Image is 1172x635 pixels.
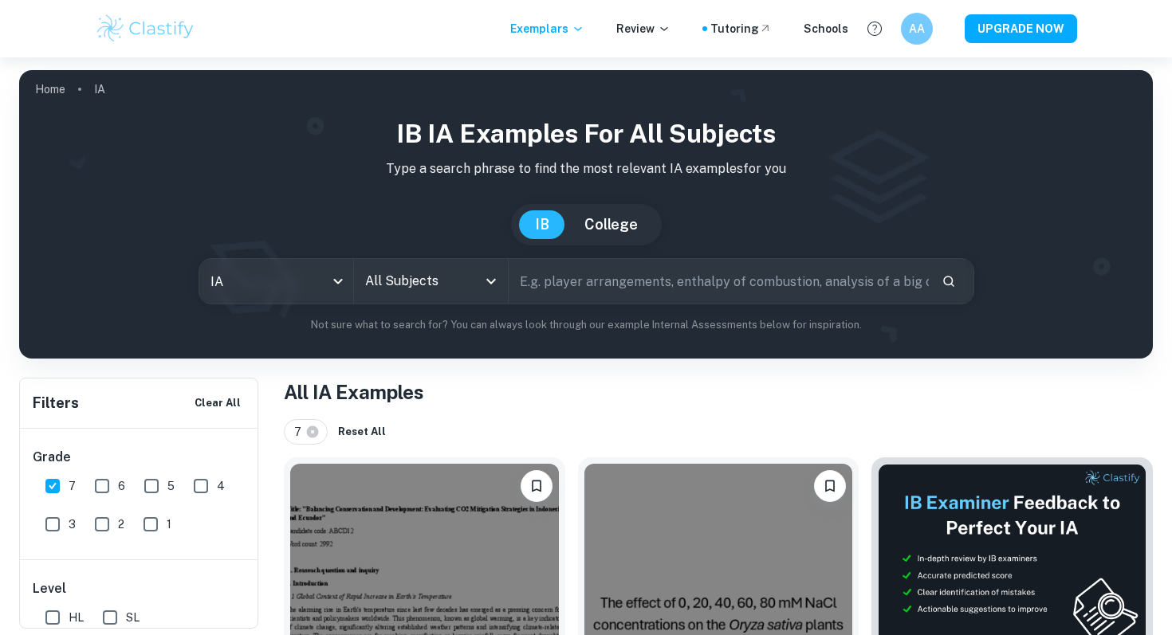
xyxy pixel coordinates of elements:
p: Review [616,20,671,37]
span: 3 [69,515,76,533]
button: Help and Feedback [861,15,888,42]
h6: Level [33,579,246,598]
p: Not sure what to search for? You can always look through our example Internal Assessments below f... [32,317,1140,333]
input: E.g. player arrangements, enthalpy of combustion, analysis of a big city... [509,259,929,304]
button: Search [935,268,962,295]
span: 1 [167,515,171,533]
button: AA [901,13,933,45]
button: UPGRADE NOW [965,14,1077,43]
button: Bookmark [521,470,553,502]
div: IA [199,259,353,304]
h6: Grade [33,448,246,467]
button: Bookmark [814,470,846,502]
span: HL [69,609,84,626]
button: Open [480,270,502,292]
a: Schools [804,20,848,37]
span: 6 [118,477,125,495]
span: 7 [69,477,76,495]
h6: AA [908,20,926,37]
a: Tutoring [710,20,772,37]
span: 4 [217,477,225,495]
h6: Filters [33,392,79,414]
button: IB [519,210,565,239]
span: 7 [294,423,309,441]
span: 5 [167,477,175,495]
button: College [568,210,654,239]
button: Clear All [191,391,245,415]
p: IA [94,80,105,98]
img: profile cover [19,70,1153,359]
img: Clastify logo [95,13,196,45]
h1: All IA Examples [284,378,1153,406]
span: SL [126,609,140,626]
button: Reset All [334,420,390,444]
a: Home [35,78,65,100]
p: Type a search phrase to find the most relevant IA examples for you [32,159,1140,178]
p: Exemplars [510,20,584,37]
h1: IB IA examples for all subjects [32,115,1140,153]
span: 2 [118,515,124,533]
div: 7 [284,419,328,445]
